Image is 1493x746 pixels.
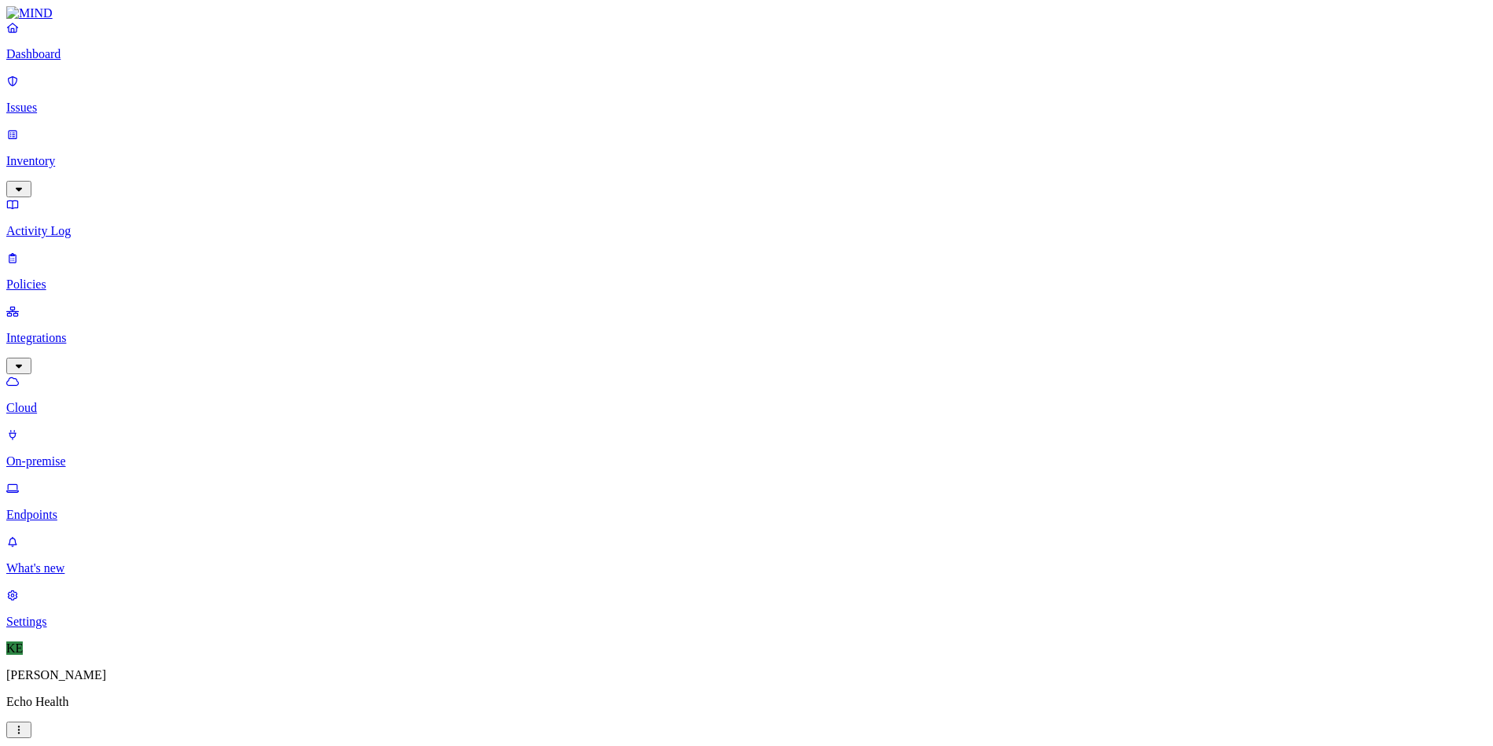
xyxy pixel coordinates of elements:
p: Settings [6,615,1487,629]
a: Policies [6,251,1487,292]
a: Dashboard [6,20,1487,61]
a: MIND [6,6,1487,20]
p: [PERSON_NAME] [6,668,1487,682]
p: What's new [6,561,1487,575]
span: KE [6,641,23,655]
p: Endpoints [6,508,1487,522]
a: On-premise [6,428,1487,469]
a: Integrations [6,304,1487,372]
a: Inventory [6,127,1487,195]
p: Cloud [6,401,1487,415]
a: Activity Log [6,197,1487,238]
img: MIND [6,6,53,20]
a: Cloud [6,374,1487,415]
p: Echo Health [6,695,1487,709]
a: Issues [6,74,1487,115]
p: Dashboard [6,47,1487,61]
p: Activity Log [6,224,1487,238]
p: Integrations [6,331,1487,345]
a: What's new [6,535,1487,575]
a: Endpoints [6,481,1487,522]
p: Policies [6,277,1487,292]
p: On-premise [6,454,1487,469]
p: Inventory [6,154,1487,168]
a: Settings [6,588,1487,629]
p: Issues [6,101,1487,115]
